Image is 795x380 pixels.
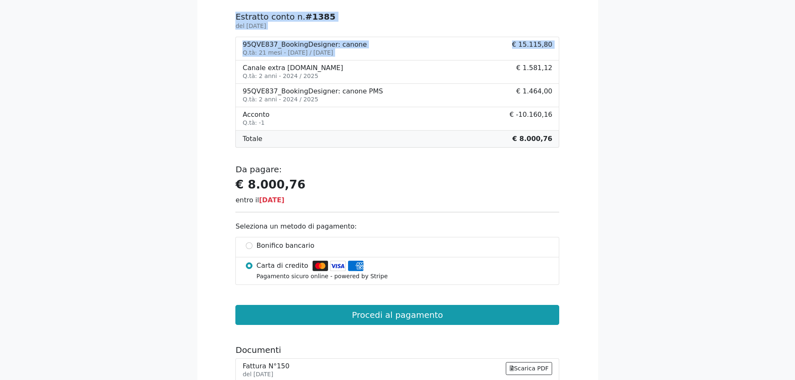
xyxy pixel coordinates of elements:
span: € 15.115,80 [512,40,553,57]
small: Q.tà: -1 [242,119,265,126]
span: Carta di credito [257,261,308,271]
div: Canale extra [DOMAIN_NAME] [242,64,343,72]
small: Q.tà: 2 anni - 2024 / 2025 [242,73,318,79]
span: € 1.464,00 [516,87,553,103]
span: Bonifico bancario [257,241,315,251]
button: Procedi al pagamento [235,305,559,325]
h6: Seleziona un metodo di pagamento: [235,222,559,230]
span: [DATE] [259,196,285,204]
div: Fattura N°150 [242,362,289,370]
div: 95QVE837_BookingDesigner: canone [242,40,366,48]
h5: Documenti [235,345,559,355]
small: Q.tà: 21 mesi - [DATE] / [DATE] [242,49,333,56]
div: 95QVE837_BookingDesigner: canone PMS [242,87,383,95]
h5: Estratto conto n. [235,12,559,22]
b: € 8.000,76 [512,135,553,143]
span: Totale [242,134,262,144]
h5: Da pagare: [235,164,559,174]
small: del [DATE] [235,23,266,29]
small: Pagamento sicuro online - powered by Stripe [257,273,388,279]
strong: € 8.000,76 [235,178,305,191]
span: € 1.581,12 [516,64,553,80]
a: Scarica PDF [506,362,553,375]
div: Acconto [242,111,269,118]
div: entro il [235,195,559,205]
small: del [DATE] [242,371,273,377]
small: Q.tà: 2 anni - 2024 / 2025 [242,96,318,103]
b: #1385 [305,12,336,22]
span: € -10.160,16 [510,111,552,127]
